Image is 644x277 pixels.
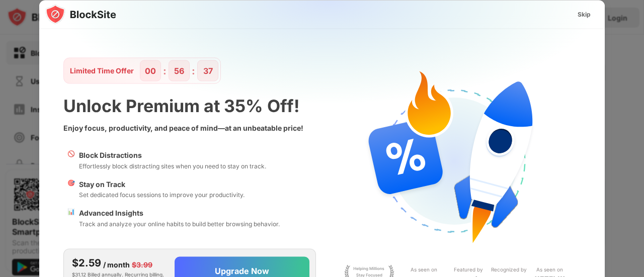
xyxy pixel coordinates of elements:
div: Recognized by [491,264,527,274]
div: Advanced Insights [79,208,280,219]
div: / month [103,259,130,270]
div: Featured by [454,264,483,274]
div: $2.59 [72,255,101,270]
div: As seen on [411,264,437,274]
div: Upgrade Now [215,266,269,276]
div: Track and analyze your online habits to build better browsing behavior. [79,219,280,228]
div: Skip [578,9,591,19]
div: $3.99 [132,259,152,270]
div: 📊 [67,208,75,229]
div: As seen on [536,264,563,274]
